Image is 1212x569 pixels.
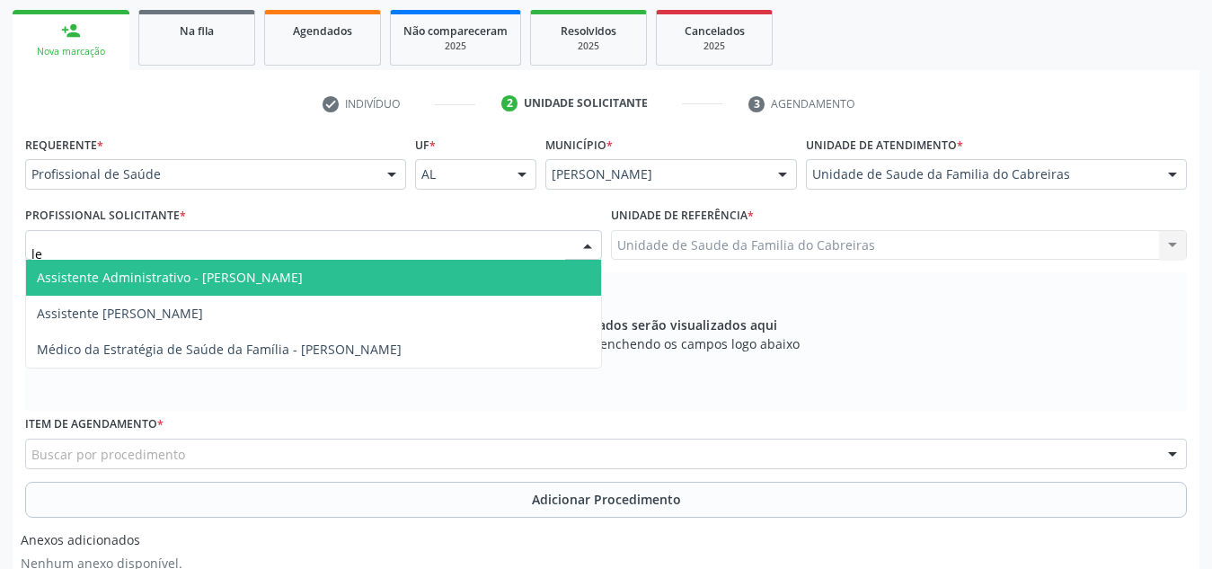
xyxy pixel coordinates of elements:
span: Unidade de Saude da Familia do Cabreiras [812,165,1150,183]
span: Buscar por procedimento [31,445,185,464]
label: Unidade de atendimento [806,131,963,159]
div: 2025 [669,40,759,53]
span: Assistente Administrativo - [PERSON_NAME] [37,269,303,286]
span: [PERSON_NAME] [552,165,760,183]
label: UF [415,131,436,159]
span: Cancelados [685,23,745,39]
div: 2 [501,95,518,111]
label: Requerente [25,131,103,159]
span: Médico da Estratégia de Saúde da Família - [PERSON_NAME] [37,341,402,358]
label: Município [545,131,613,159]
input: Profissional solicitante [31,236,565,272]
span: Adicionar Procedimento [532,490,681,509]
div: person_add [61,21,81,40]
span: Resolvidos [561,23,616,39]
span: AL [421,165,500,183]
div: 2025 [403,40,508,53]
div: Unidade solicitante [524,95,648,111]
label: Item de agendamento [25,411,164,439]
span: Agendados [293,23,352,39]
h6: Anexos adicionados [21,533,182,548]
span: Os procedimentos adicionados serão visualizados aqui [434,316,777,334]
label: Unidade de referência [611,202,754,230]
span: Adicione os procedimentos preenchendo os campos logo abaixo [412,334,800,353]
span: Na fila [180,23,214,39]
span: Assistente [PERSON_NAME] [37,305,203,322]
span: Profissional de Saúde [31,165,369,183]
span: Não compareceram [403,23,508,39]
label: Profissional Solicitante [25,202,186,230]
div: Nova marcação [25,45,117,58]
div: 2025 [544,40,633,53]
button: Adicionar Procedimento [25,482,1187,518]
